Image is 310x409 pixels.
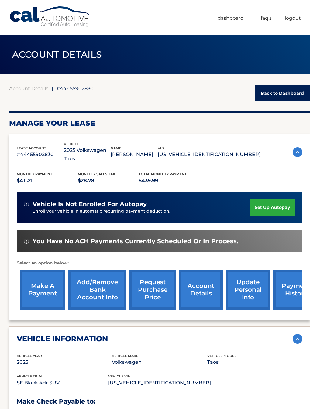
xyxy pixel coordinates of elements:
[78,172,115,176] span: Monthly sales Tax
[24,239,29,244] img: alert-white.svg
[139,172,187,176] span: Total Monthly Payment
[108,374,131,378] span: vehicle vin
[17,150,64,159] p: #44455902830
[261,13,272,24] a: FAQ's
[64,142,79,146] span: vehicle
[17,146,46,150] span: lease account
[20,270,65,310] a: make a payment
[158,146,164,150] span: vin
[17,260,302,267] p: Select an option below:
[52,85,53,91] span: |
[250,199,295,216] a: set up autopay
[111,146,121,150] span: name
[33,237,238,245] span: You have no ACH payments currently scheduled or in process.
[226,270,270,310] a: update personal info
[9,85,48,91] a: Account Details
[17,172,52,176] span: Monthly Payment
[17,354,42,358] span: vehicle Year
[17,358,112,366] p: 2025
[17,379,108,387] p: SE Black 4dr SUV
[9,119,310,128] h2: Manage Your Lease
[207,358,302,366] p: Taos
[17,176,78,185] p: $411.21
[139,176,200,185] p: $439.99
[179,270,223,310] a: account details
[112,358,207,366] p: Volkswagen
[108,379,211,387] p: [US_VEHICLE_IDENTIFICATION_NUMBER]
[158,150,260,159] p: [US_VEHICLE_IDENTIFICATION_NUMBER]
[255,85,310,101] a: Back to Dashboard
[111,150,158,159] p: [PERSON_NAME]
[33,200,147,208] span: vehicle is not enrolled for autopay
[129,270,176,310] a: request purchase price
[68,270,126,310] a: Add/Remove bank account info
[218,13,244,24] a: Dashboard
[57,85,94,91] span: #44455902830
[78,176,139,185] p: $28.78
[64,146,111,163] p: 2025 Volkswagen Taos
[17,334,108,343] h2: vehicle information
[293,334,302,344] img: accordion-active.svg
[17,398,302,405] h3: Make Check Payable to:
[112,354,138,358] span: vehicle make
[207,354,236,358] span: vehicle model
[293,147,302,157] img: accordion-active.svg
[12,49,102,60] span: ACCOUNT DETAILS
[33,208,250,215] p: Enroll your vehicle in automatic recurring payment deduction.
[24,202,29,206] img: alert-white.svg
[9,6,91,28] a: Cal Automotive
[285,13,301,24] a: Logout
[17,374,42,378] span: vehicle trim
